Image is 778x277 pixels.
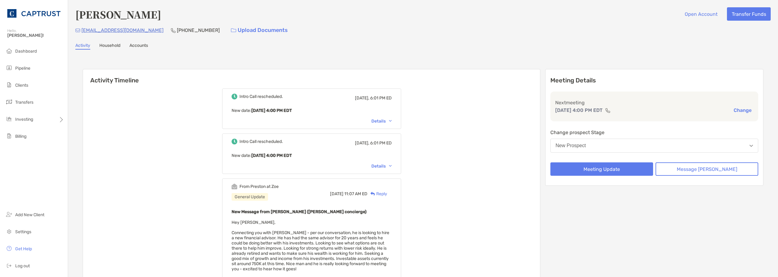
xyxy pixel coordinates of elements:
button: New Prospect [550,139,758,153]
img: clients icon [5,81,13,88]
p: Next meeting [555,99,753,106]
span: [PERSON_NAME]! [7,33,64,38]
div: Intro Call rescheduled. [239,139,283,144]
p: [PHONE_NUMBER] [177,26,220,34]
button: Meeting Update [550,162,653,176]
h6: Activity Timeline [83,69,540,84]
img: CAPTRUST Logo [7,2,60,24]
img: Email Icon [75,29,80,32]
button: Transfer Funds [727,7,771,21]
img: settings icon [5,228,13,235]
img: Event icon [232,184,237,189]
a: Accounts [129,43,148,50]
img: investing icon [5,115,13,123]
div: Details [371,119,392,124]
img: dashboard icon [5,47,13,54]
img: transfers icon [5,98,13,106]
p: [DATE] 4:00 PM EDT [555,106,603,114]
div: Reply [367,191,387,197]
div: General Update [232,193,268,201]
span: [DATE], [355,140,369,146]
span: Dashboard [15,49,37,54]
span: Settings [15,229,31,234]
p: Change prospect Stage [550,129,758,136]
button: Open Account [680,7,722,21]
span: Log out [15,263,30,268]
img: get-help icon [5,245,13,252]
img: add_new_client icon [5,211,13,218]
span: 6:01 PM ED [370,140,392,146]
h4: [PERSON_NAME] [75,7,161,21]
img: billing icon [5,132,13,140]
span: Pipeline [15,66,30,71]
span: Transfers [15,100,33,105]
button: Message [PERSON_NAME] [656,162,758,176]
p: Meeting Details [550,77,758,84]
img: Chevron icon [389,165,392,167]
span: [DATE] [330,191,343,196]
img: pipeline icon [5,64,13,71]
p: New date : [232,107,392,114]
span: Get Help [15,246,32,251]
span: 11:07 AM ED [344,191,367,196]
div: New Prospect [556,143,586,148]
img: Reply icon [370,192,375,196]
b: [DATE] 4:00 PM EDT [251,153,292,158]
b: New Message from [PERSON_NAME] ([PERSON_NAME] concierge) [232,209,367,214]
img: Chevron icon [389,120,392,122]
img: logout icon [5,262,13,269]
span: Billing [15,134,26,139]
span: 6:01 PM ED [370,95,392,101]
img: Open dropdown arrow [749,145,753,147]
p: New date : [232,152,392,159]
a: Upload Documents [227,24,292,37]
span: Clients [15,83,28,88]
div: From Preston at Zoe [239,184,279,189]
div: Details [371,164,392,169]
span: [DATE], [355,95,369,101]
img: Event icon [232,94,237,99]
a: Household [99,43,120,50]
span: Investing [15,117,33,122]
span: Add New Client [15,212,44,217]
img: button icon [231,28,236,33]
p: [EMAIL_ADDRESS][DOMAIN_NAME] [81,26,164,34]
button: Change [732,107,753,113]
img: Phone Icon [171,28,176,33]
div: Intro Call rescheduled. [239,94,283,99]
img: Event icon [232,139,237,144]
b: [DATE] 4:00 PM EDT [251,108,292,113]
a: Activity [75,43,90,50]
img: communication type [605,108,611,113]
